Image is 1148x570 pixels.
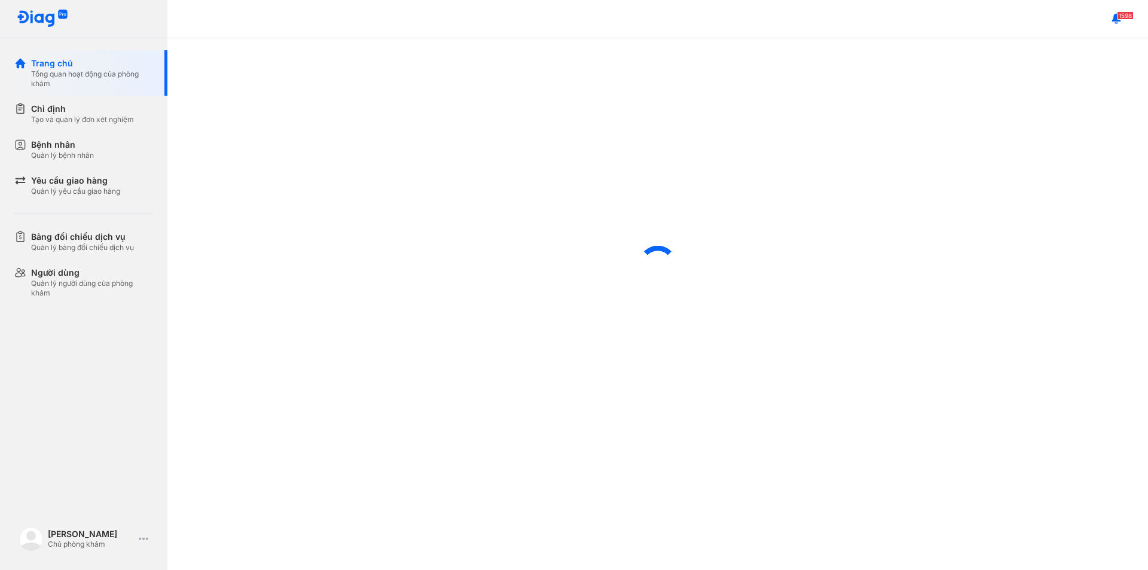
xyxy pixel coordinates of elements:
img: logo [19,527,43,551]
div: Bảng đối chiếu dịch vụ [31,231,134,243]
div: Quản lý yêu cầu giao hàng [31,187,120,196]
div: Bệnh nhân [31,139,94,151]
div: Tổng quan hoạt động của phòng khám [31,69,153,89]
div: Quản lý bảng đối chiếu dịch vụ [31,243,134,252]
div: Chủ phòng khám [48,539,134,549]
div: Quản lý người dùng của phòng khám [31,279,153,298]
div: [PERSON_NAME] [48,529,134,539]
img: logo [17,10,68,28]
span: 1598 [1117,11,1134,20]
div: Người dùng [31,267,153,279]
div: Tạo và quản lý đơn xét nghiệm [31,115,134,124]
div: Quản lý bệnh nhân [31,151,94,160]
div: Trang chủ [31,57,153,69]
div: Chỉ định [31,103,134,115]
div: Yêu cầu giao hàng [31,175,120,187]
